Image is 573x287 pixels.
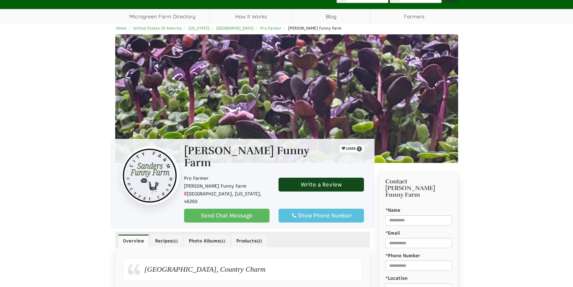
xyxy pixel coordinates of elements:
[385,185,452,198] span: [PERSON_NAME] Funny Farm
[357,146,362,151] span: 1
[116,26,127,30] a: Home
[184,209,270,223] a: Send Chat Message
[172,239,178,243] small: (1)
[288,26,341,30] span: [PERSON_NAME] Funny Farm
[115,9,210,24] a: Microgreen Farm Directory
[123,258,362,281] div: [GEOGRAPHIC_DATA], Country Charm
[118,235,149,247] a: Overview
[385,178,452,198] h3: Contact
[279,178,364,192] a: Write a Review
[216,26,254,30] a: [GEOGRAPHIC_DATA]
[150,235,183,247] a: Recipes
[257,239,262,243] small: (2)
[292,9,370,24] a: Blog
[232,235,267,247] a: Products
[385,275,408,282] label: Location
[115,232,370,247] ul: Profile Tabs
[260,26,282,30] a: Pro Farmer
[184,145,337,169] h1: [PERSON_NAME] Funny Farm
[184,235,230,247] a: Photo Albums
[220,239,225,243] small: (1)
[385,207,452,214] label: Name
[184,191,261,204] span: [GEOGRAPHIC_DATA], [US_STATE], 46260
[184,183,246,189] span: [PERSON_NAME] Funny Farm
[133,26,182,30] a: United States Of America
[121,146,180,204] img: Contact Sanders Funny Farm
[284,212,359,219] div: Show Phone Number
[385,253,452,259] label: Phone Number
[188,26,210,30] a: [US_STATE]
[184,176,209,181] span: Pro Farmer
[210,9,292,24] a: How It Works
[115,34,458,163] img: Sanders Funny Farm Cover photo
[345,147,356,151] span: LIKES
[371,9,458,24] span: Farmers
[340,145,364,152] button: LIKES 1
[385,230,452,236] label: Email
